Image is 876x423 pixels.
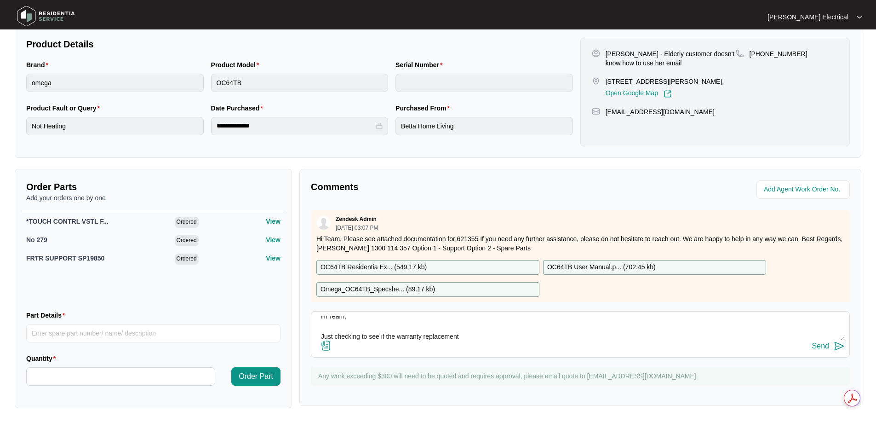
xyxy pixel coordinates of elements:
img: user-pin [592,49,600,58]
span: Ordered [175,217,199,228]
img: map-pin [592,107,600,116]
input: Brand [26,74,204,92]
input: Serial Number [395,74,573,92]
div: Send [812,342,829,350]
input: Part Details [26,324,281,342]
textarea: Hi Team, Just checking to see if the warranty replacement [316,316,845,340]
p: View [266,235,281,244]
p: Order Parts [26,180,281,193]
input: Purchased From [395,117,573,135]
p: Omega_OC64TB_Specshe... ( 89.17 kb ) [321,284,435,295]
p: [PERSON_NAME] - Elderly customer doesn't know how to use her email [606,49,736,68]
p: [STREET_ADDRESS][PERSON_NAME], [606,77,724,86]
input: Product Fault or Query [26,117,204,135]
img: map-pin [592,77,600,85]
span: No 279 [26,236,47,243]
a: Open Google Map [606,90,672,98]
span: Ordered [175,235,199,246]
p: OC64TB User Manual.p... ( 702.45 kb ) [547,262,656,272]
p: Add your orders one by one [26,193,281,203]
p: Hi Team, Please see attached documentation for 621355 If you need any further assistance, please ... [316,234,844,253]
button: Order Part [231,367,281,386]
input: Quantity [27,368,215,385]
input: Product Model [211,74,389,92]
p: [DATE] 03:07 PM [336,225,378,231]
img: residentia service logo [14,2,78,30]
span: Ordered [175,254,199,265]
label: Brand [26,60,52,70]
span: *TOUCH CONTRL VSTL F... [26,218,109,225]
label: Purchased From [395,104,453,113]
p: Any work exceeding $300 will need to be quoted and requires approval, please email quote to [EMAI... [318,371,845,381]
img: Link-External [664,90,672,98]
span: FRTR SUPPORT SP19850 [26,255,104,262]
img: dropdown arrow [857,15,862,19]
p: View [266,254,281,263]
img: send-icon.svg [834,341,845,352]
p: [EMAIL_ADDRESS][DOMAIN_NAME] [606,107,715,116]
p: Comments [311,180,574,193]
label: Quantity [26,354,59,363]
p: View [266,217,281,226]
button: Send [812,340,845,353]
input: Add Agent Work Order No. [764,184,844,195]
span: Order Part [239,371,273,382]
p: [PERSON_NAME] Electrical [767,12,848,22]
label: Serial Number [395,60,446,70]
img: user.svg [317,216,331,230]
label: Date Purchased [211,104,267,113]
label: Product Fault or Query [26,104,103,113]
input: Date Purchased [217,121,375,131]
p: [PHONE_NUMBER] [750,49,807,58]
img: map-pin [736,49,744,58]
img: file-attachment-doc.svg [321,340,332,351]
label: Product Model [211,60,263,70]
p: Product Details [26,38,573,51]
p: OC64TB Residentia Ex... ( 549.17 kb ) [321,262,427,272]
label: Part Details [26,311,69,320]
p: Zendesk Admin [336,215,377,223]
